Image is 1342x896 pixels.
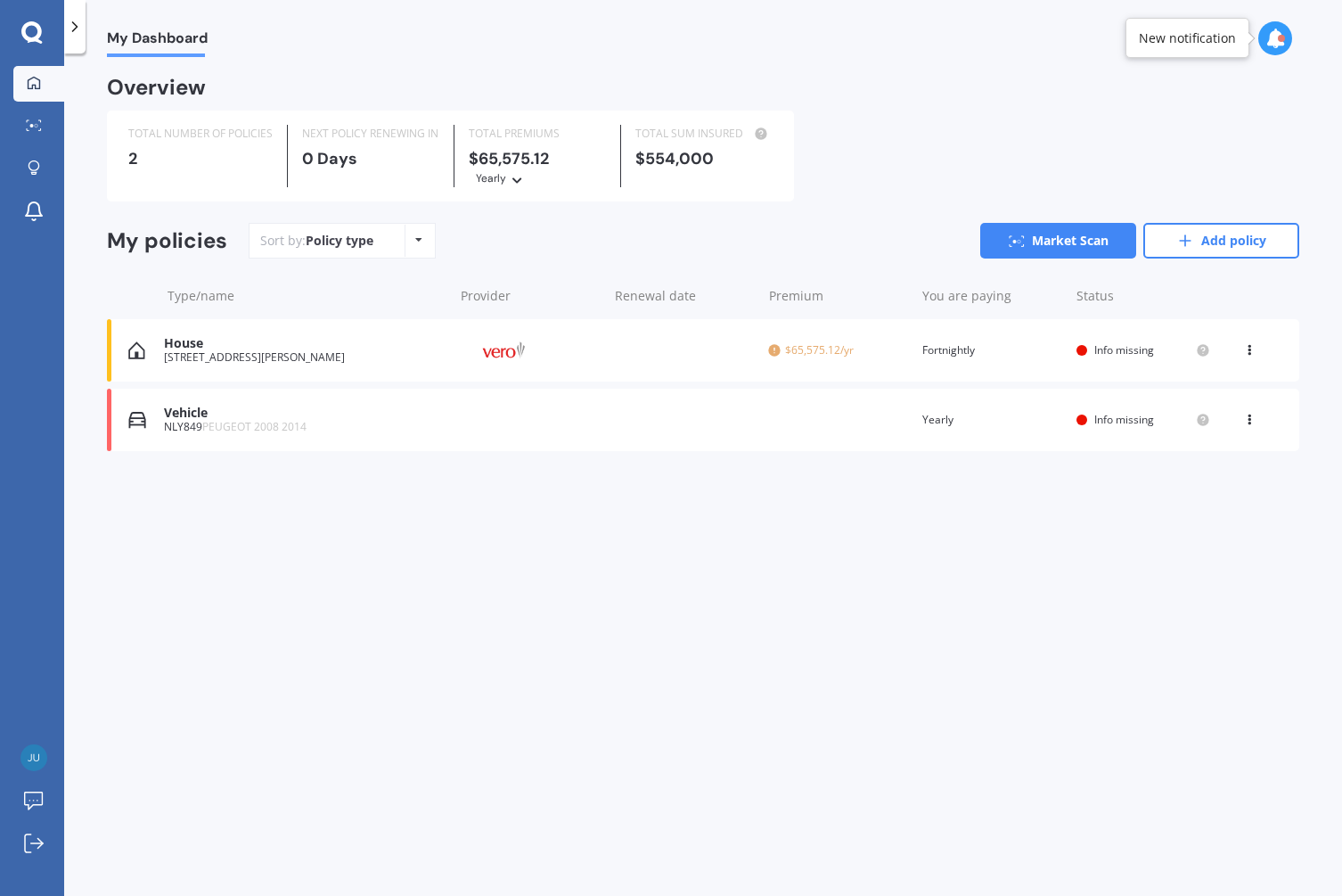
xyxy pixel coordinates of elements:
div: Yearly [922,411,1062,429]
div: Policy type [306,232,373,250]
div: Vehicle [164,406,445,421]
div: Overview [107,78,206,96]
img: Vero [459,333,548,367]
div: TOTAL NUMBER OF POLICIES [128,125,273,143]
div: NLY849 [164,421,445,433]
span: My Dashboard [107,29,208,53]
div: $65,575.12 [469,150,606,187]
div: House [164,336,445,351]
div: Yearly [476,169,506,187]
span: PEUGEOT 2008 2014 [202,419,307,434]
div: NEXT POLICY RENEWING IN [302,125,439,143]
div: 0 Days [302,150,439,168]
img: House [128,341,145,359]
div: My policies [107,228,227,254]
a: Add policy [1143,223,1299,259]
div: TOTAL SUM INSURED [635,125,773,143]
div: Renewal date [615,287,755,305]
div: Fortnightly [922,341,1062,359]
div: TOTAL PREMIUMS [469,125,606,143]
div: New notification [1139,29,1236,47]
a: Market Scan [980,223,1136,259]
img: 5a021d5360f8c25fe422510cb610bbe0 [20,744,47,771]
span: $65,575.12/yr [767,341,907,359]
div: Status [1076,287,1210,305]
img: Vehicle [128,411,146,429]
div: Premium [769,287,909,305]
div: Provider [461,287,601,305]
div: Sort by: [260,232,373,250]
div: [STREET_ADDRESS][PERSON_NAME] [164,351,445,364]
span: Info missing [1094,342,1154,358]
div: You are paying [922,287,1062,305]
div: Type/name [168,287,446,305]
div: 2 [128,150,273,168]
span: Info missing [1094,412,1154,427]
div: $554,000 [635,150,773,168]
